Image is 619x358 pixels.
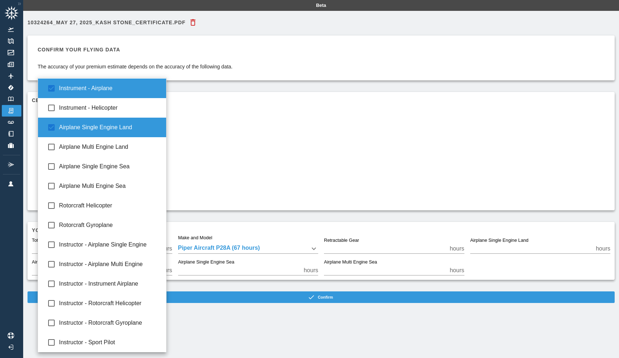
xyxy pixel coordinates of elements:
span: Instrument - Airplane [59,84,160,93]
span: Instructor - Airplane Multi Engine [59,260,160,269]
span: Airplane Multi Engine Land [59,143,160,151]
span: Instructor - Instrument Airplane [59,279,160,288]
span: Instrument - Helicopter [59,104,160,112]
span: Instructor - Sport Pilot [59,338,160,347]
span: Airplane Single Engine Sea [59,162,160,171]
span: Instructor - Rotorcraft Gyroplane [59,319,160,327]
span: Instructor - Rotorcraft Helicopter [59,299,160,308]
span: Rotorcraft Helicopter [59,201,160,210]
span: Instructor - Airplane Single Engine [59,240,160,249]
span: Airplane Single Engine Land [59,123,160,132]
span: Rotorcraft Gyroplane [59,221,160,229]
span: Airplane Multi Engine Sea [59,182,160,190]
